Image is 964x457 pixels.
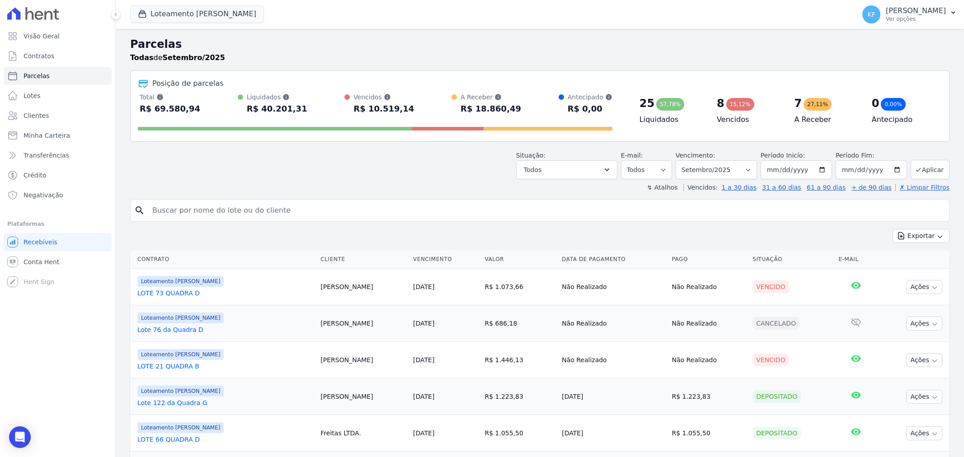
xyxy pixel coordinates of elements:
label: Situação: [516,152,545,159]
td: [DATE] [558,415,668,452]
button: Todos [516,160,617,179]
span: Visão Geral [24,32,60,41]
td: Não Realizado [558,269,668,305]
label: Período Fim: [836,151,907,160]
div: Open Intercom Messenger [9,426,31,448]
span: Loteamento [PERSON_NAME] [137,312,224,323]
button: KF [PERSON_NAME] Ver opções [855,2,964,27]
th: Cliente [317,250,409,269]
div: 15,12% [726,98,754,111]
input: Buscar por nome do lote ou do cliente [147,201,945,219]
td: R$ 1.446,13 [481,342,558,378]
a: [DATE] [413,429,434,437]
p: de [130,52,225,63]
span: Loteamento [PERSON_NAME] [137,386,224,396]
button: Loteamento [PERSON_NAME] [130,5,264,23]
button: Exportar [893,229,950,243]
div: 8 [717,96,724,111]
div: A Receber [461,93,521,102]
span: Conta Hent [24,257,59,266]
div: Vencido [752,354,789,366]
span: Negativação [24,191,63,200]
div: R$ 10.519,14 [353,102,414,116]
button: Ações [906,426,942,440]
th: Situação [749,250,835,269]
div: 7 [794,96,802,111]
td: Não Realizado [668,305,749,342]
th: Pago [668,250,749,269]
td: Não Realizado [558,305,668,342]
td: Freitas LTDA. [317,415,409,452]
div: R$ 40.201,31 [247,102,307,116]
td: [PERSON_NAME] [317,378,409,415]
div: Liquidados [247,93,307,102]
th: Vencimento [409,250,481,269]
label: E-mail: [621,152,643,159]
a: Parcelas [4,67,112,85]
span: Loteamento [PERSON_NAME] [137,422,224,433]
a: ✗ Limpar Filtros [895,184,950,191]
div: Total [140,93,200,102]
a: LOTE 21 QUADRA B [137,362,313,371]
strong: Setembro/2025 [163,53,225,62]
h4: Liquidados [640,114,702,125]
a: Recebíveis [4,233,112,251]
div: 57,78% [656,98,684,111]
a: + de 90 dias [851,184,892,191]
td: Não Realizado [558,342,668,378]
span: Transferências [24,151,69,160]
a: Minha Carteira [4,126,112,145]
td: Não Realizado [668,269,749,305]
div: Vencido [752,280,789,293]
span: Loteamento [PERSON_NAME] [137,276,224,287]
span: Loteamento [PERSON_NAME] [137,349,224,360]
a: Lote 76 da Quadra D [137,325,313,334]
span: Lotes [24,91,41,100]
div: 25 [640,96,654,111]
th: Valor [481,250,558,269]
a: Contratos [4,47,112,65]
p: Ver opções [886,15,946,23]
td: R$ 1.223,83 [668,378,749,415]
td: R$ 686,18 [481,305,558,342]
span: Minha Carteira [24,131,70,140]
button: Ações [906,280,942,294]
a: 61 a 90 dias [807,184,846,191]
span: KF [867,11,875,18]
span: Crédito [24,171,47,180]
label: Vencidos: [683,184,718,191]
h2: Parcelas [130,36,950,52]
div: R$ 18.860,49 [461,102,521,116]
td: [PERSON_NAME] [317,342,409,378]
a: Lotes [4,87,112,105]
td: R$ 1.055,50 [481,415,558,452]
td: [DATE] [558,378,668,415]
h4: Antecipado [872,114,935,125]
div: Vencidos [353,93,414,102]
div: 0,00% [881,98,905,111]
a: Transferências [4,146,112,164]
button: Ações [906,390,942,404]
div: R$ 69.580,94 [140,102,200,116]
i: search [134,205,145,216]
a: [DATE] [413,356,434,364]
button: Ações [906,317,942,331]
th: E-mail [835,250,877,269]
td: R$ 1.073,66 [481,269,558,305]
a: Negativação [4,186,112,204]
td: Não Realizado [668,342,749,378]
span: Clientes [24,111,49,120]
a: LOTE 73 QUADRA D [137,289,313,298]
h4: A Receber [794,114,857,125]
a: [DATE] [413,283,434,290]
a: Visão Geral [4,27,112,45]
a: 31 a 60 dias [762,184,801,191]
span: Contratos [24,51,54,61]
th: Data de Pagamento [558,250,668,269]
a: 1 a 30 dias [722,184,757,191]
a: [DATE] [413,320,434,327]
td: R$ 1.055,50 [668,415,749,452]
div: Plataformas [7,219,108,229]
div: Cancelado [752,317,799,330]
div: 0 [872,96,879,111]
